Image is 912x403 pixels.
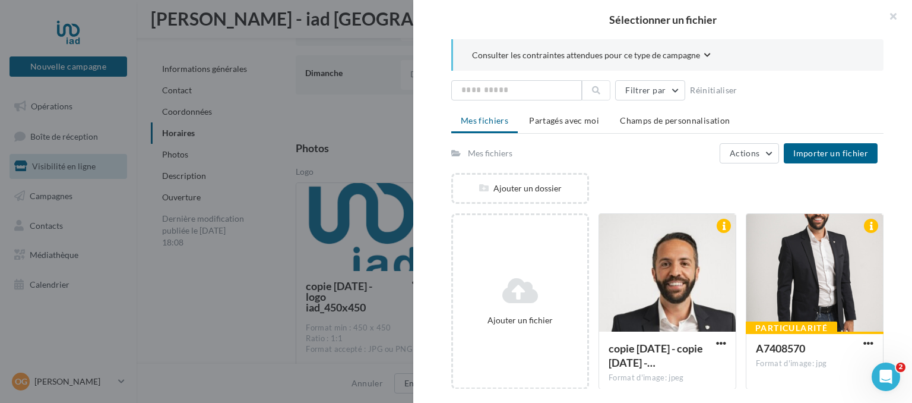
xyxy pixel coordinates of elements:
[615,80,685,100] button: Filtrer par
[432,14,893,25] h2: Sélectionner un fichier
[756,342,805,355] span: A7408570
[28,90,218,101] li: Répondre aux avis Google
[28,104,218,115] li: Solliciter des avis par SMS ou email
[43,182,53,192] a: Source reference 112526834:
[896,363,905,372] span: 2
[685,83,742,97] button: Réinitialiser
[10,287,227,307] textarea: Envoyer un message...
[730,148,759,158] span: Actions
[784,143,878,163] button: Importer un fichier
[34,9,53,28] img: Profile image for Service Client Digitaleo
[8,7,30,30] button: go back
[720,143,779,163] button: Actions
[529,115,599,125] span: Partagés avec moi
[609,373,726,383] div: Format d'image: jpeg
[19,222,197,232] a: En savoir plus sur l'optimisation des fiches
[746,322,837,335] div: Particularité
[28,76,218,87] li: Programmer des Google Posts
[793,148,868,158] span: Importer un fichier
[19,249,182,261] div: Avons-nous répondu à votre question ?
[458,314,582,326] div: Ajouter un fichier
[19,34,154,43] b: Fonctionnalités disponibles :
[186,7,208,30] button: Accueil
[19,146,218,216] div: Notre solution de présence management vous permet de centraliser la gestion de vos fiches Google ...
[28,118,218,140] li: Diffuser les informations sur d'autres carrefours d'audience en un clic
[609,342,703,369] span: copie 26-08-2025 - copie 26-08-2025 - Sans titre
[9,242,228,294] div: Service Client Digitaleo dit…
[56,312,66,322] button: Télécharger la pièce jointe
[19,270,153,277] div: Service Client Digitaleo • Il y a 2 min
[58,5,167,14] h1: Service Client Digitaleo
[208,7,230,29] div: Fermer
[461,115,508,125] span: Mes fichiers
[472,49,711,64] button: Consulter les contraintes attendues pour ce type de campagne
[9,242,191,268] div: Avons-nous répondu à votre question ?Service Client Digitaleo • Il y a 2 min
[28,51,218,73] li: Modifier les informations d'une ou de toutes vos fiches en même temps
[620,115,730,125] span: Champs de personnalisation
[872,363,900,391] iframe: Intercom live chat
[468,147,512,159] div: Mes fichiers
[453,182,587,194] div: Ajouter un dossier
[18,312,28,322] button: Sélectionneur d’emoji
[472,49,700,61] span: Consulter les contraintes attendues pour ce type de campagne
[756,358,873,369] div: Format d'image: jpg
[58,14,182,32] p: L'équipe peut également vous aider
[204,307,223,326] button: Envoyer un message…
[37,312,47,322] button: Sélectionneur de fichier gif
